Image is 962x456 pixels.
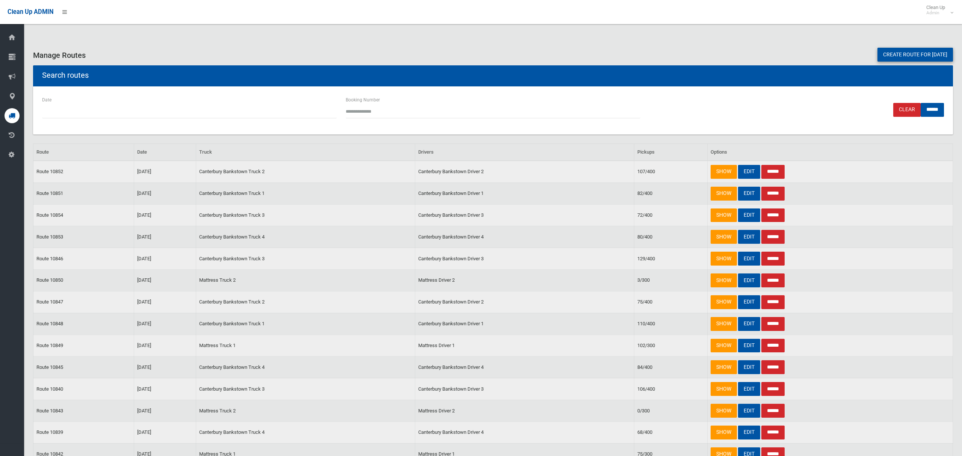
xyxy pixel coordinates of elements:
[711,230,737,244] a: SHOW
[711,208,737,222] a: SHOW
[738,252,760,266] a: EDIT
[196,421,415,443] td: Canterbury Bankstown Truck 4
[738,426,760,439] a: EDIT
[711,317,737,331] a: SHOW
[134,161,196,183] td: [DATE]
[923,5,953,16] span: Clean Up
[738,230,760,244] a: EDIT
[33,51,953,59] h3: Manage Routes
[738,208,760,222] a: EDIT
[33,421,134,443] td: Route 10839
[415,313,634,335] td: Canterbury Bankstown Driver 1
[634,335,707,356] td: 102/300
[415,161,634,183] td: Canterbury Bankstown Driver 2
[134,400,196,422] td: [DATE]
[415,183,634,204] td: Canterbury Bankstown Driver 1
[711,252,737,266] a: SHOW
[634,226,707,248] td: 80/400
[634,291,707,313] td: 75/400
[33,313,134,335] td: Route 10848
[196,143,415,161] th: Truck
[33,143,134,161] th: Route
[33,335,134,356] td: Route 10849
[33,378,134,400] td: Route 10840
[738,165,760,179] a: EDIT
[415,204,634,226] td: Canterbury Bankstown Driver 3
[196,378,415,400] td: Canterbury Bankstown Truck 3
[134,291,196,313] td: [DATE]
[738,273,760,287] a: EDIT
[711,187,737,201] a: SHOW
[33,291,134,313] td: Route 10847
[926,10,945,16] small: Admin
[711,404,737,418] a: SHOW
[196,335,415,356] td: Mattress Truck 1
[33,183,134,204] td: Route 10851
[33,270,134,291] td: Route 10850
[738,187,760,201] a: EDIT
[711,339,737,353] a: SHOW
[196,270,415,291] td: Mattress Truck 2
[415,378,634,400] td: Canterbury Bankstown Driver 3
[415,248,634,270] td: Canterbury Bankstown Driver 3
[134,356,196,378] td: [DATE]
[196,291,415,313] td: Canterbury Bankstown Truck 2
[415,356,634,378] td: Canterbury Bankstown Driver 4
[738,295,760,309] a: EDIT
[134,270,196,291] td: [DATE]
[634,356,707,378] td: 84/400
[196,226,415,248] td: Canterbury Bankstown Truck 4
[738,360,760,374] a: EDIT
[33,356,134,378] td: Route 10845
[893,103,921,117] a: Clear
[134,313,196,335] td: [DATE]
[196,400,415,422] td: Mattress Truck 2
[8,8,53,15] span: Clean Up ADMIN
[346,96,380,104] label: Booking Number
[134,204,196,226] td: [DATE]
[134,143,196,161] th: Date
[634,143,707,161] th: Pickups
[33,204,134,226] td: Route 10854
[196,161,415,183] td: Canterbury Bankstown Truck 2
[415,226,634,248] td: Canterbury Bankstown Driver 4
[711,382,737,396] a: SHOW
[33,226,134,248] td: Route 10853
[634,421,707,443] td: 68/400
[415,291,634,313] td: Canterbury Bankstown Driver 2
[738,382,760,396] a: EDIT
[196,313,415,335] td: Canterbury Bankstown Truck 1
[634,183,707,204] td: 82/400
[134,183,196,204] td: [DATE]
[738,339,760,353] a: EDIT
[711,165,737,179] a: SHOW
[42,96,51,104] label: Date
[196,248,415,270] td: Canterbury Bankstown Truck 3
[877,48,953,62] a: Create route for [DATE]
[134,378,196,400] td: [DATE]
[33,161,134,183] td: Route 10852
[711,360,737,374] a: SHOW
[196,204,415,226] td: Canterbury Bankstown Truck 3
[634,378,707,400] td: 106/400
[415,400,634,422] td: Mattress Driver 2
[415,143,634,161] th: Drivers
[634,248,707,270] td: 129/400
[134,248,196,270] td: [DATE]
[634,270,707,291] td: 3/300
[134,226,196,248] td: [DATE]
[634,161,707,183] td: 107/400
[708,143,953,161] th: Options
[738,404,760,418] a: EDIT
[196,183,415,204] td: Canterbury Bankstown Truck 1
[634,400,707,422] td: 0/300
[634,204,707,226] td: 72/400
[711,295,737,309] a: SHOW
[134,421,196,443] td: [DATE]
[134,335,196,356] td: [DATE]
[634,313,707,335] td: 110/400
[711,273,737,287] a: SHOW
[33,68,98,83] header: Search routes
[415,270,634,291] td: Mattress Driver 2
[33,400,134,422] td: Route 10843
